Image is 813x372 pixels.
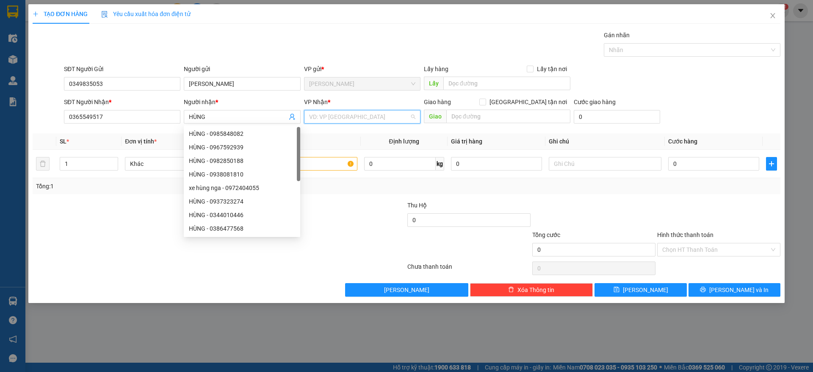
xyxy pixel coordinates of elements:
[7,7,75,26] div: [PERSON_NAME]
[486,97,570,107] span: [GEOGRAPHIC_DATA] tận nơi
[64,97,180,107] div: SĐT Người Nhận
[184,208,300,222] div: HÙNG - 0344010446
[81,8,101,17] span: Nhận:
[407,202,427,209] span: Thu Hộ
[101,11,108,18] img: icon
[101,11,191,17] span: Yêu cầu xuất hóa đơn điện tử
[189,224,295,233] div: HÙNG - 0386477568
[345,283,468,297] button: [PERSON_NAME]
[595,283,686,297] button: save[PERSON_NAME]
[81,39,177,84] span: 129 [PERSON_NAME] LỜI P11 Q3
[189,197,295,206] div: HÙNG - 0937323274
[657,231,713,238] label: Hình thức thanh toán
[604,32,630,39] label: Gán nhãn
[424,99,451,105] span: Giao hàng
[623,285,668,295] span: [PERSON_NAME]
[532,231,560,238] span: Tổng cước
[761,4,785,28] button: Close
[424,77,443,90] span: Lấy
[184,222,300,235] div: HÙNG - 0386477568
[184,127,300,141] div: HÙNG - 0985848082
[33,11,88,17] span: TẠO ĐƠN HÀNG
[184,154,300,168] div: HÙNG - 0982850188
[549,157,661,171] input: Ghi Chú
[7,26,75,36] div: phương đại
[64,64,180,74] div: SĐT Người Gửi
[574,110,660,124] input: Cước giao hàng
[81,28,177,39] div: 0964424242
[574,99,616,105] label: Cước giao hàng
[766,157,777,171] button: plus
[125,138,157,145] span: Đơn vị tính
[7,36,75,48] div: 0972562559
[189,129,295,138] div: HÙNG - 0985848082
[60,138,66,145] span: SL
[304,64,420,74] div: VP gửi
[309,77,415,90] span: Gia Kiệm
[406,262,531,277] div: Chưa thanh toán
[81,17,177,28] div: DÂN GIAN
[184,195,300,208] div: HÙNG - 0937323274
[81,44,92,53] span: TC:
[668,138,697,145] span: Cước hàng
[384,285,429,295] span: [PERSON_NAME]
[769,12,776,19] span: close
[130,157,232,170] span: Khác
[36,157,50,171] button: delete
[189,156,295,165] div: HÙNG - 0982850188
[189,143,295,152] div: HÙNG - 0967592939
[304,99,328,105] span: VP Nhận
[534,64,570,74] span: Lấy tận nơi
[700,287,706,293] span: printer
[446,110,570,123] input: Dọc đường
[545,133,665,150] th: Ghi chú
[36,182,314,191] div: Tổng: 1
[689,283,780,297] button: printer[PERSON_NAME] và In
[766,160,777,167] span: plus
[184,141,300,154] div: HÙNG - 0967592939
[451,138,482,145] span: Giá trị hàng
[184,168,300,181] div: HÙNG - 0938081810
[709,285,769,295] span: [PERSON_NAME] và In
[424,110,446,123] span: Giao
[614,287,619,293] span: save
[189,183,295,193] div: xe hùng nga - 0972404055
[189,210,295,220] div: HÙNG - 0344010446
[424,66,448,72] span: Lấy hàng
[508,287,514,293] span: delete
[184,64,300,74] div: Người gửi
[451,157,542,171] input: 0
[436,157,444,171] span: kg
[184,181,300,195] div: xe hùng nga - 0972404055
[443,77,570,90] input: Dọc đường
[517,285,554,295] span: Xóa Thông tin
[244,157,357,171] input: VD: Bàn, Ghế
[189,170,295,179] div: HÙNG - 0938081810
[7,7,20,16] span: Gửi:
[470,283,593,297] button: deleteXóa Thông tin
[81,7,177,17] div: GH Tận Nơi
[33,11,39,17] span: plus
[184,97,300,107] div: Người nhận
[289,113,296,120] span: user-add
